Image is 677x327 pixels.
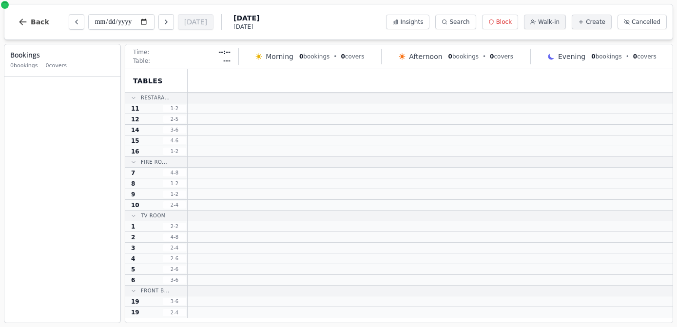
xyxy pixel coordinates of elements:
[163,115,186,123] span: 2 - 5
[178,14,213,30] button: [DATE]
[31,19,49,25] span: Back
[341,53,364,60] span: covers
[524,15,566,29] button: Walk-in
[400,18,423,26] span: Insights
[233,23,259,31] span: [DATE]
[163,169,186,176] span: 4 - 8
[131,180,135,188] span: 8
[163,126,186,134] span: 3 - 6
[158,14,174,30] button: Next day
[632,18,660,26] span: Cancelled
[435,15,476,29] button: Search
[131,126,139,134] span: 14
[163,309,186,316] span: 2 - 4
[163,233,186,241] span: 4 - 8
[131,115,139,123] span: 12
[141,94,170,101] span: Restara...
[538,18,560,26] span: Walk-in
[572,15,612,29] button: Create
[131,266,135,273] span: 5
[341,53,345,60] span: 0
[133,76,163,86] span: Tables
[558,52,585,61] span: Evening
[69,14,84,30] button: Previous day
[10,50,115,60] h3: Bookings
[163,255,186,262] span: 2 - 6
[163,298,186,305] span: 3 - 6
[448,53,452,60] span: 0
[233,13,259,23] span: [DATE]
[131,308,139,316] span: 19
[133,57,150,65] span: Table:
[131,244,135,252] span: 3
[163,201,186,209] span: 2 - 4
[448,53,479,60] span: bookings
[591,53,621,60] span: bookings
[141,287,170,294] span: Front B...
[133,48,149,56] span: Time:
[163,148,186,155] span: 1 - 2
[131,148,139,155] span: 16
[333,53,337,60] span: •
[163,276,186,284] span: 3 - 6
[131,137,139,145] span: 15
[496,18,512,26] span: Block
[218,48,231,56] span: --:--
[449,18,469,26] span: Search
[633,53,637,60] span: 0
[10,10,57,34] button: Back
[618,15,667,29] button: Cancelled
[299,53,329,60] span: bookings
[131,223,135,231] span: 1
[163,191,186,198] span: 1 - 2
[163,105,186,112] span: 1 - 2
[163,180,186,187] span: 1 - 2
[386,15,429,29] button: Insights
[591,53,595,60] span: 0
[131,298,139,306] span: 19
[141,158,167,166] span: Fire Ro...
[266,52,293,61] span: Morning
[299,53,303,60] span: 0
[163,223,186,230] span: 2 - 2
[131,201,139,209] span: 10
[46,62,67,70] span: 0 covers
[131,169,135,177] span: 7
[10,62,38,70] span: 0 bookings
[483,53,486,60] span: •
[163,137,186,144] span: 4 - 6
[141,212,166,219] span: TV Room
[163,266,186,273] span: 2 - 6
[131,233,135,241] span: 2
[586,18,605,26] span: Create
[131,191,135,198] span: 9
[626,53,629,60] span: •
[131,255,135,263] span: 4
[131,105,139,113] span: 11
[482,15,518,29] button: Block
[633,53,657,60] span: covers
[490,53,494,60] span: 0
[490,53,513,60] span: covers
[131,276,135,284] span: 6
[223,57,231,65] span: ---
[409,52,442,61] span: Afternoon
[163,244,186,251] span: 2 - 4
